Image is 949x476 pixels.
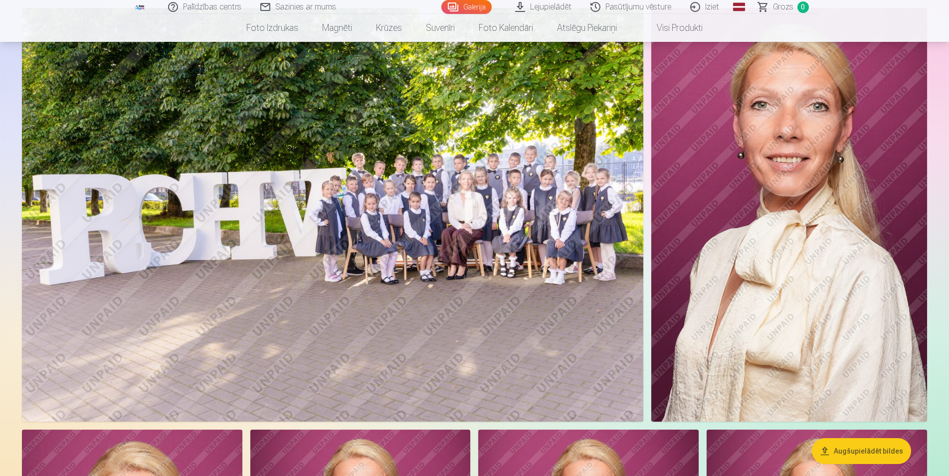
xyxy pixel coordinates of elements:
[629,14,715,42] a: Visi produkti
[310,14,364,42] a: Magnēti
[545,14,629,42] a: Atslēgu piekariņi
[234,14,310,42] a: Foto izdrukas
[467,14,545,42] a: Foto kalendāri
[773,1,793,13] span: Grozs
[797,1,809,13] span: 0
[812,438,911,464] button: Augšupielādēt bildes
[364,14,414,42] a: Krūzes
[135,4,146,10] img: /fa1
[414,14,467,42] a: Suvenīri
